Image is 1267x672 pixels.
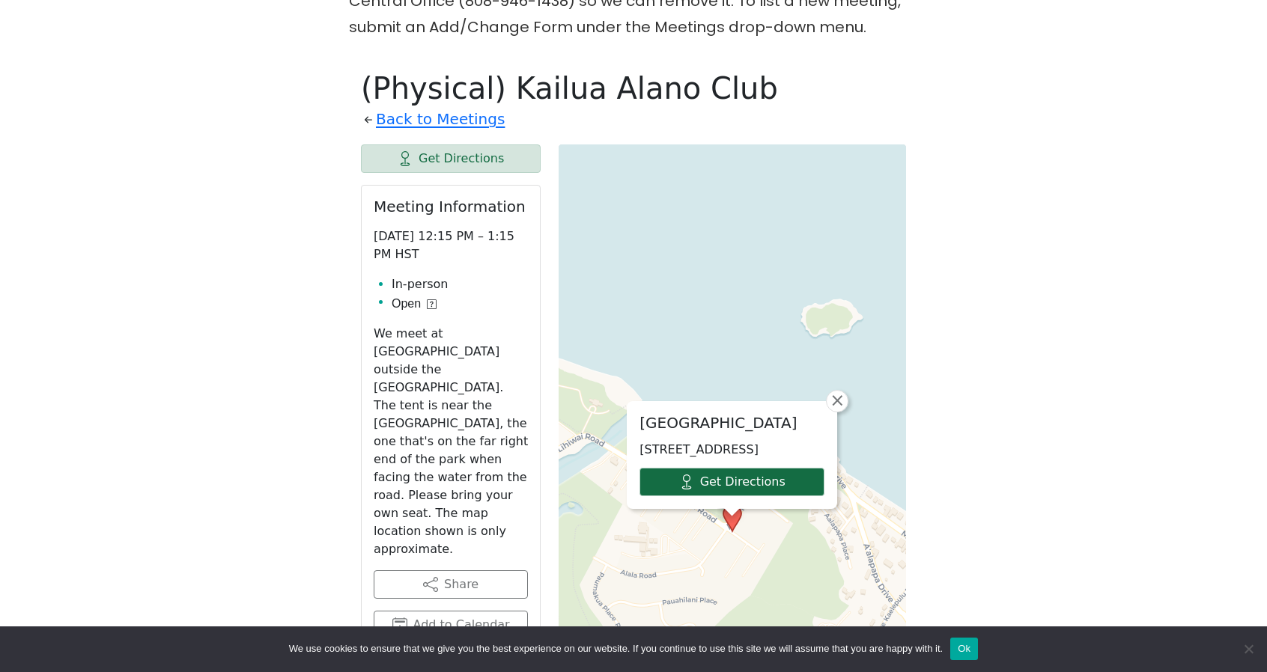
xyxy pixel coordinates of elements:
h2: [GEOGRAPHIC_DATA] [639,414,824,432]
button: Share [374,570,528,599]
a: Close popup [826,390,848,412]
span: × [830,391,845,409]
p: [DATE] 12:15 PM – 1:15 PM HST [374,227,528,263]
a: Get Directions [639,468,824,496]
p: We meet at [GEOGRAPHIC_DATA] outside the [GEOGRAPHIC_DATA]. The tent is near the [GEOGRAPHIC_DATA... [374,325,528,558]
h1: (Physical) Kailua Alano Club [361,70,906,106]
button: Ok [950,638,978,660]
a: Back to Meetings [376,106,505,132]
span: No [1241,641,1256,656]
h2: Meeting Information [374,198,528,216]
button: Add to Calendar [374,611,528,639]
span: Open [392,295,421,313]
span: We use cookies to ensure that we give you the best experience on our website. If you continue to ... [289,641,943,656]
li: In-person [392,275,528,293]
p: [STREET_ADDRESS] [639,441,824,459]
a: Get Directions [361,144,541,173]
button: Open [392,295,437,313]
